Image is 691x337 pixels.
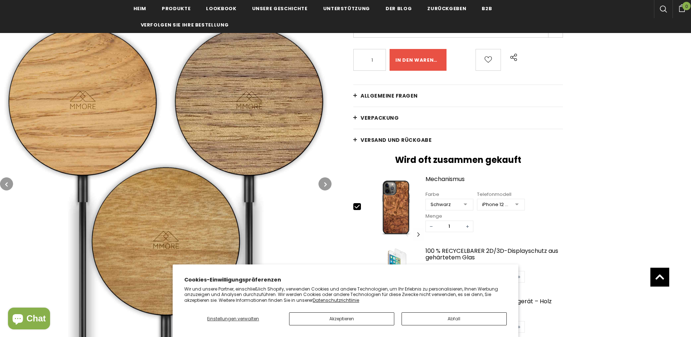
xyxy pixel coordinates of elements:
font: Lookbook [206,5,236,12]
font: + [517,274,521,280]
font: Cookies-Einwilligungspräferenzen [184,276,281,283]
a: 100 % RECYCELBARER 2D/3D-Displayschutz aus gehärtetem Glas [425,248,563,260]
button: Akzeptieren [289,312,394,325]
font: Allgemeine Fragen [361,92,418,99]
font: Produkte [162,5,190,12]
font: iPhone 12 Pro Max [482,201,523,208]
font: Wird oft zusammen gekauft [395,154,521,166]
font: Abfall [448,316,460,322]
img: Mechanismusbild 0 [368,174,423,241]
font: + [466,223,469,229]
font: Unterstützung [323,5,370,12]
font: + [517,324,521,330]
font: Akzeptieren [329,316,354,322]
font: Heim [133,5,147,12]
a: VERPACKUNG [353,107,563,129]
a: Mechanismus [425,176,563,189]
font: 100 % RECYCELBARER 2D/3D-Displayschutz aus gehärtetem Glas [425,247,558,262]
font: VERPACKUNG [361,114,399,122]
a: Versand und Rückgabe [353,129,563,151]
font: − [429,223,433,229]
font: B2B [482,5,492,12]
font: 0 [685,3,688,10]
font: Wir und unsere Partner, einschließlich Shopify, verwenden Cookies und andere Technologien, um Ihr... [184,286,498,303]
a: Verfolgen Sie Ihre Bestellung [141,16,229,33]
inbox-online-store-chat: Shopify Online-Shop-Chat [6,308,52,331]
font: Eichenholz [359,27,383,33]
font: Zurückgeben [427,5,466,12]
font: Telefonmodell [477,191,511,198]
button: Einstellungen verwalten [184,312,282,325]
input: In den Warenkorb legen [390,49,446,71]
font: Einstellungen verwalten [207,316,259,322]
font: Farbe [425,191,439,198]
font: Telefon [425,263,443,270]
img: Displayschutzfolie iPhone SE 2 [368,246,423,291]
font: Menge [477,263,494,270]
font: Versand und Rückgabe [361,136,432,144]
font: Der Blog [386,5,412,12]
a: Allgemeine Fragen [353,85,563,107]
a: Datenschutzrichtlinie [313,297,359,303]
a: 0 [673,3,691,12]
font: Mechanismus [425,175,465,183]
button: Abfall [402,312,507,325]
font: Menge [425,213,442,219]
font: Schwarz [431,201,451,208]
font: Unsere Geschichte [252,5,308,12]
font: Verfolgen Sie Ihre Bestellung [141,21,229,28]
